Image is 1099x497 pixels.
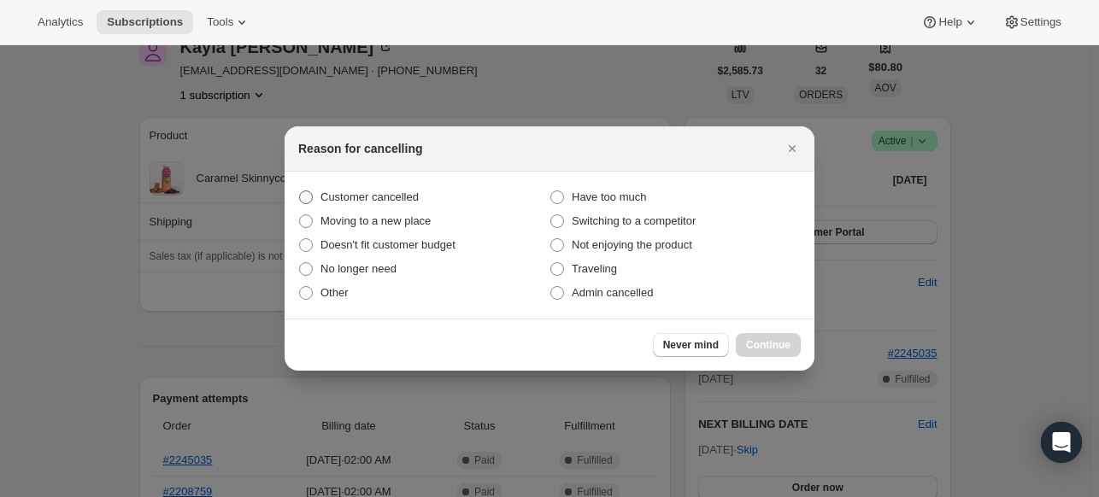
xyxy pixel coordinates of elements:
[320,214,431,227] span: Moving to a new place
[97,10,193,34] button: Subscriptions
[663,338,719,352] span: Never mind
[320,238,455,251] span: Doesn't fit customer budget
[780,137,804,161] button: Close
[572,190,646,203] span: Have too much
[207,15,233,29] span: Tools
[653,333,729,357] button: Never mind
[1041,422,1082,463] div: Open Intercom Messenger
[298,140,422,157] h2: Reason for cancelling
[572,262,617,275] span: Traveling
[572,214,696,227] span: Switching to a competitor
[572,286,653,299] span: Admin cancelled
[993,10,1072,34] button: Settings
[320,286,349,299] span: Other
[320,190,419,203] span: Customer cancelled
[320,262,397,275] span: No longer need
[107,15,183,29] span: Subscriptions
[938,15,961,29] span: Help
[1020,15,1061,29] span: Settings
[27,10,93,34] button: Analytics
[197,10,261,34] button: Tools
[572,238,692,251] span: Not enjoying the product
[911,10,989,34] button: Help
[38,15,83,29] span: Analytics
